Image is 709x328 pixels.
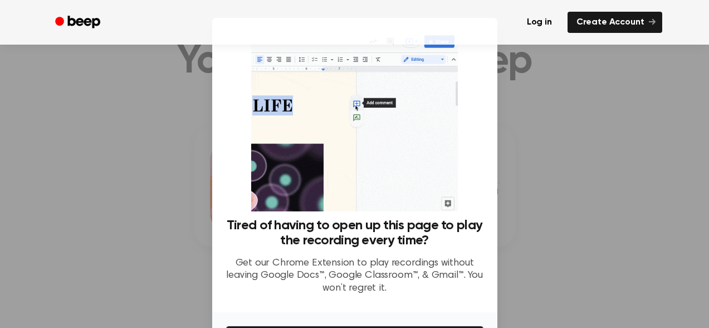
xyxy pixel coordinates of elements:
[226,218,484,248] h3: Tired of having to open up this page to play the recording every time?
[568,12,662,33] a: Create Account
[251,31,458,211] img: Beep extension in action
[518,12,561,33] a: Log in
[47,12,110,33] a: Beep
[226,257,484,295] p: Get our Chrome Extension to play recordings without leaving Google Docs™, Google Classroom™, & Gm...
